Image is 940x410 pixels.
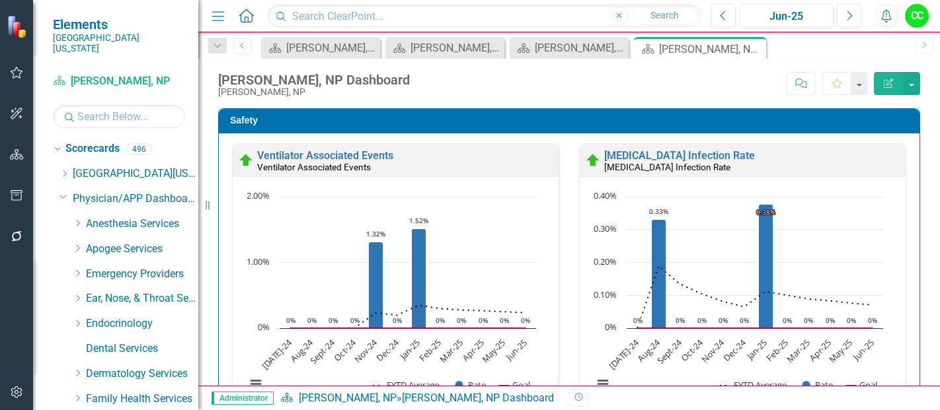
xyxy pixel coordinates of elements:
button: Show Rate [455,380,486,391]
text: Aug-24 [635,336,662,364]
text: 0% [847,316,856,325]
text: Feb-25 [764,337,791,364]
text: 0% [393,316,402,325]
div: [PERSON_NAME], NP Dashboard [218,73,410,87]
div: [PERSON_NAME], NP Dashboard [402,392,554,404]
div: Double-Click to Edit [232,143,559,409]
text: 0.38% [756,207,775,217]
div: [PERSON_NAME], NP Dashboard [659,41,763,57]
h3: Safety [230,116,913,125]
a: Scorecards [65,141,120,156]
text: 0% [258,321,270,333]
svg: Interactive chart [239,190,543,405]
g: Goal, series 3 of 3. Line with 12 data points. [288,325,528,331]
text: 0% [500,316,509,325]
div: [PERSON_NAME], NP Dashboard [286,40,377,56]
path: Aug-24, 0.33112583. Rate. [652,219,666,328]
text: 0% [436,316,445,325]
small: Ventilator Associated Events [257,162,371,172]
input: Search ClearPoint... [268,5,701,28]
button: Search [632,7,698,25]
text: FYTD Average [387,379,440,391]
div: [PERSON_NAME], NP Dashboard [535,40,625,56]
text: 0.30% [594,222,617,234]
div: Chart. Highcharts interactive chart. [586,190,899,405]
text: 0% [804,316,813,325]
text: Jan-25 [743,337,769,363]
text: 1.52% [409,216,428,225]
a: Apogee Services [86,242,198,257]
button: Jun-25 [740,4,834,28]
text: Nov-24 [352,336,380,364]
button: Show Goal [499,380,530,391]
text: Jun-25 [502,337,529,363]
text: Dec-24 [721,336,748,364]
span: Administrator [212,392,274,405]
text: Feb-25 [416,337,444,364]
text: 0% [286,316,295,325]
button: View chart menu, Chart [247,374,265,393]
div: » [280,391,559,406]
small: [MEDICAL_DATA] Infection Rate [604,162,730,172]
div: Jun-25 [744,9,829,24]
text: Rate [468,379,486,391]
text: 0% [868,316,877,325]
input: Search Below... [53,105,185,128]
button: View chart menu, Chart [594,374,612,393]
div: [PERSON_NAME], NP [218,87,410,97]
span: Elements [53,17,185,32]
text: 1.00% [247,256,270,267]
svg: Interactive chart [586,190,890,405]
text: Jun-25 [849,337,876,363]
path: Nov-24, 1.31578947. Rate. [369,242,383,328]
text: 0% [719,316,728,325]
text: 0% [605,321,617,333]
text: Mar-25 [437,337,465,364]
text: 1.32% [366,229,385,238]
text: May-25 [826,337,855,365]
a: [PERSON_NAME], MD Dashboard [389,40,501,56]
text: Oct-24 [679,336,706,363]
text: [DATE]-24 [606,336,642,372]
text: 0.40% [594,189,617,201]
text: May-25 [479,337,508,365]
a: [PERSON_NAME], NP [53,74,185,89]
text: 0.10% [594,289,617,300]
text: Nov-24 [699,336,727,364]
text: Sept-24 [307,336,337,366]
div: 496 [126,143,152,154]
text: 0% [521,316,530,325]
small: [GEOGRAPHIC_DATA][US_STATE] [53,32,185,54]
button: Show FYTD Average [720,380,788,391]
text: 0% [676,316,685,325]
text: Goal [859,379,877,391]
text: Sept-24 [654,336,684,366]
text: Apr-25 [460,337,487,363]
text: 0% [783,316,792,325]
a: [MEDICAL_DATA] Infection Rate [604,149,755,162]
path: Jan-25, 1.51515152. Rate. [412,228,426,328]
a: Endocrinology [86,316,198,331]
div: Double-Click to Edit [579,143,906,409]
text: Oct-24 [332,336,359,363]
text: 0% [740,316,749,325]
text: 0.20% [594,256,617,267]
text: 0% [697,316,707,325]
button: Show Rate [803,380,833,391]
div: Chart. Highcharts interactive chart. [239,190,552,405]
a: Dental Services [86,341,198,357]
div: [PERSON_NAME], MD Dashboard [411,40,501,56]
span: Search [650,10,679,20]
text: FYTD Average [734,379,787,391]
text: Rate [815,379,833,391]
a: Dermatology Services [86,366,198,382]
a: [GEOGRAPHIC_DATA][US_STATE] [73,166,198,182]
button: CC [905,4,929,28]
button: Show Goal [846,380,877,391]
a: Emergency Providers [86,267,198,282]
text: Aug-24 [288,336,315,364]
text: 0% [633,316,643,325]
a: [PERSON_NAME], NP Dashboard [264,40,377,56]
a: Anesthesia Services [86,217,198,232]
